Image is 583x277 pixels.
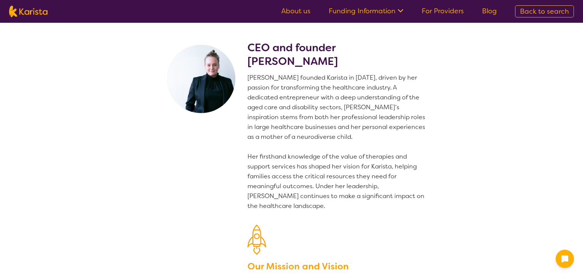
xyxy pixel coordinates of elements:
[247,73,428,211] p: [PERSON_NAME] founded Karista in [DATE], driven by her passion for transforming the healthcare in...
[247,225,266,255] img: Our Mission
[9,6,47,17] img: Karista logo
[482,6,497,16] a: Blog
[520,7,569,16] span: Back to search
[247,260,428,273] h3: Our Mission and Vision
[247,41,428,68] h2: CEO and founder [PERSON_NAME]
[515,5,574,17] a: Back to search
[281,6,310,16] a: About us
[329,6,403,16] a: Funding Information
[422,6,464,16] a: For Providers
